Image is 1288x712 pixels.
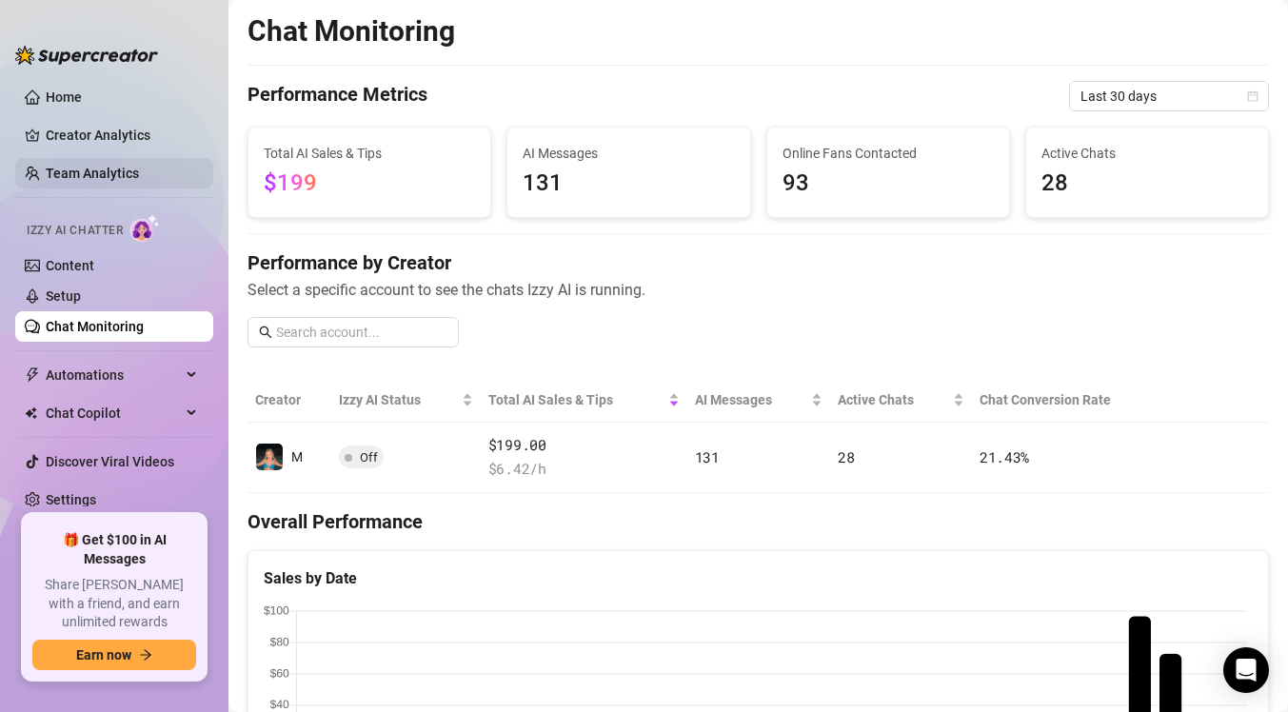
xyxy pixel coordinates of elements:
h2: Chat Monitoring [248,13,455,49]
input: Search account... [276,322,447,343]
span: M [291,449,303,465]
span: 🎁 Get $100 in AI Messages [32,531,196,568]
span: thunderbolt [25,367,40,383]
h4: Performance by Creator [248,249,1269,276]
span: Total AI Sales & Tips [264,143,475,164]
span: search [259,326,272,339]
span: Select a specific account to see the chats Izzy AI is running. [248,278,1269,302]
span: Earn now [76,647,131,663]
span: 131 [695,447,720,466]
span: Chat Copilot [46,398,181,428]
th: Izzy AI Status [331,378,481,423]
a: Setup [46,288,81,304]
span: $ 6.42 /h [488,458,680,481]
span: 131 [523,166,734,202]
span: AI Messages [523,143,734,164]
h4: Overall Performance [248,508,1269,535]
img: Chat Copilot [25,406,37,420]
span: Active Chats [1041,143,1253,164]
span: calendar [1247,90,1258,102]
span: 93 [783,166,994,202]
span: 28 [838,447,854,466]
span: Off [360,450,378,465]
span: arrow-right [139,648,152,662]
a: Creator Analytics [46,120,198,150]
span: $199 [264,169,317,196]
span: AI Messages [695,389,807,410]
a: Chat Monitoring [46,319,144,334]
span: Active Chats [838,389,949,410]
span: $199.00 [488,434,680,457]
span: Izzy AI Status [339,389,458,410]
a: Discover Viral Videos [46,454,174,469]
span: 21.43 % [980,447,1029,466]
a: Team Analytics [46,166,139,181]
h4: Performance Metrics [248,81,427,111]
th: AI Messages [687,378,830,423]
button: Earn nowarrow-right [32,640,196,670]
span: Last 30 days [1080,82,1258,110]
th: Total AI Sales & Tips [481,378,687,423]
span: Share [PERSON_NAME] with a friend, and earn unlimited rewards [32,576,196,632]
span: Online Fans Contacted [783,143,994,164]
span: 28 [1041,166,1253,202]
img: logo-BBDzfeDw.svg [15,46,158,65]
a: Settings [46,492,96,507]
img: M [256,444,283,470]
img: AI Chatter [130,214,160,242]
a: Content [46,258,94,273]
div: Open Intercom Messenger [1223,647,1269,693]
span: Automations [46,360,181,390]
th: Active Chats [830,378,972,423]
span: Total AI Sales & Tips [488,389,664,410]
span: Izzy AI Chatter [27,222,123,240]
div: Sales by Date [264,566,1253,590]
th: Chat Conversion Rate [972,378,1167,423]
th: Creator [248,378,331,423]
a: Home [46,89,82,105]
